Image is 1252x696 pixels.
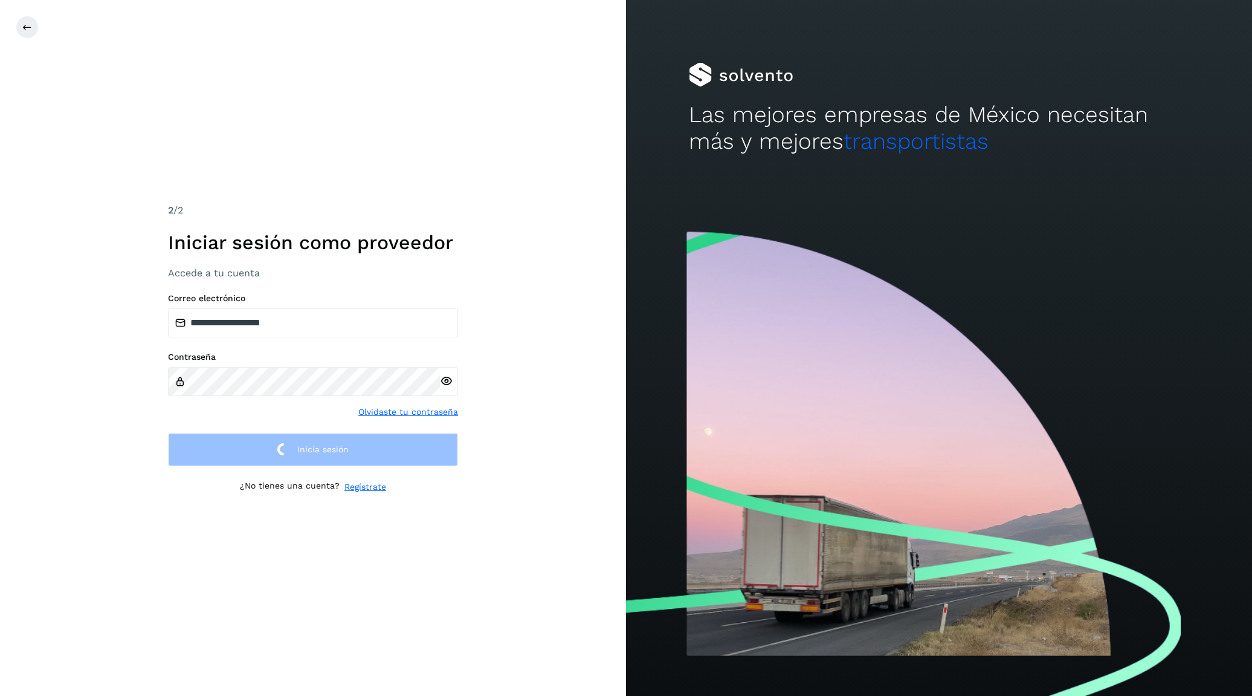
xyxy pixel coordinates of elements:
div: /2 [168,203,458,218]
button: Inicia sesión [168,433,458,466]
span: transportistas [844,128,989,154]
a: Olvidaste tu contraseña [358,406,458,418]
h2: Las mejores empresas de México necesitan más y mejores [689,102,1190,155]
label: Correo electrónico [168,293,458,304]
h3: Accede a tu cuenta [168,267,458,279]
h1: Iniciar sesión como proveedor [168,231,458,254]
a: Regístrate [344,481,386,493]
span: Inicia sesión [297,445,349,454]
p: ¿No tienes una cuenta? [240,481,340,493]
span: 2 [168,204,173,216]
label: Contraseña [168,352,458,362]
